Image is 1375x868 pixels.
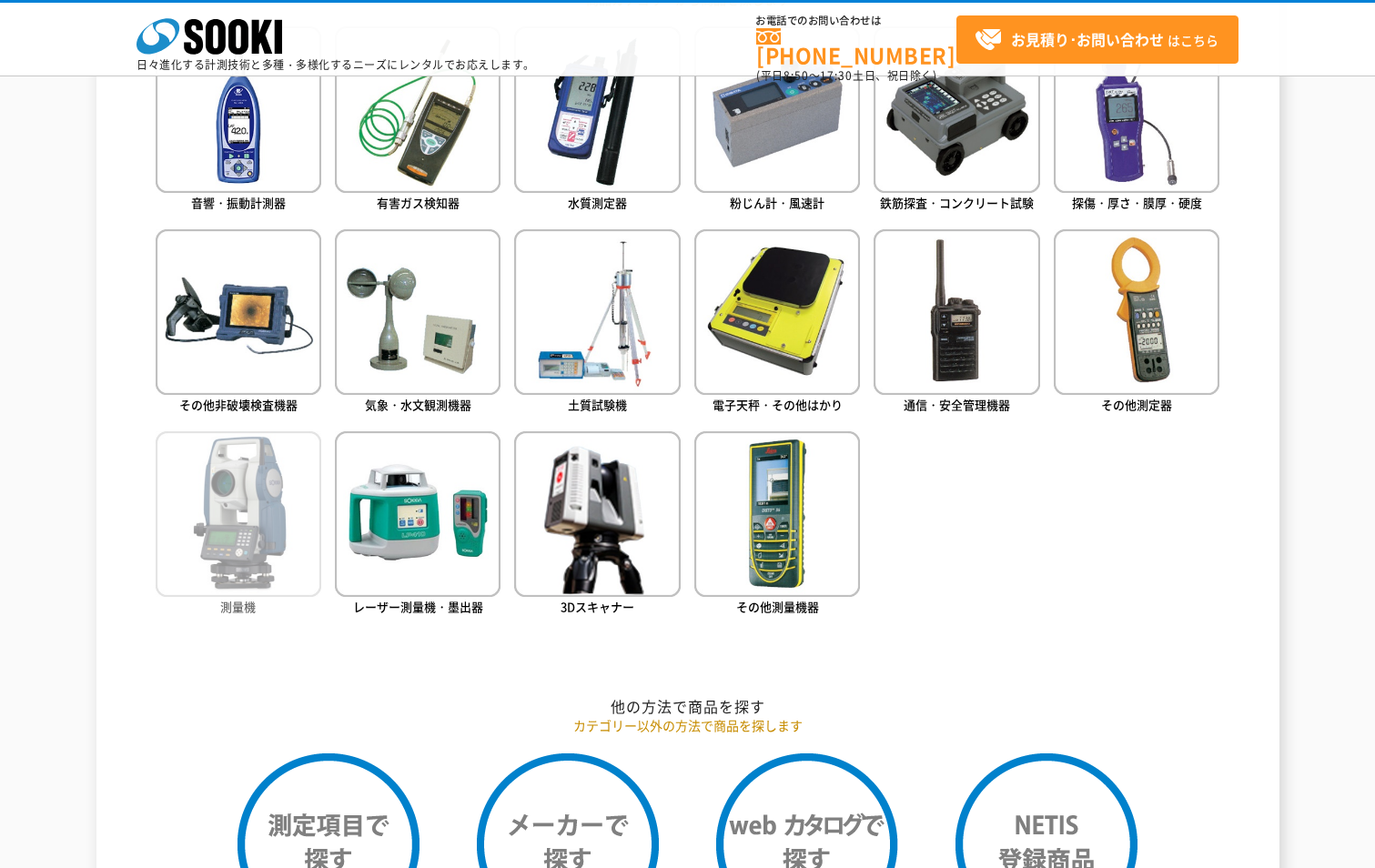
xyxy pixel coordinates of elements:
[1054,229,1219,418] a: その他測定器
[694,26,860,215] a: 粉じん計・風速計
[335,26,500,192] img: 有害ガス検知器
[874,229,1039,395] img: 通信・安全管理機器
[335,431,500,620] a: レーザー測量機・墨出器
[1054,26,1219,192] img: 探傷・厚さ・膜厚・硬度
[156,26,321,215] a: 音響・振動計測器
[365,396,471,413] span: 気象・水文観測機器
[156,697,1220,716] h2: 他の方法で商品を探す
[730,194,824,211] span: 粉じん計・風速計
[1054,26,1219,215] a: 探傷・厚さ・膜厚・硬度
[874,229,1039,418] a: 通信・安全管理機器
[756,15,956,26] span: お電話でのお問い合わせは
[514,431,680,620] a: 3Dスキャナー
[514,26,680,215] a: 水質測定器
[353,598,483,615] span: レーザー測量機・墨出器
[136,59,535,70] p: 日々進化する計測技術と多種・多様化するニーズにレンタルでお応えします。
[514,229,680,418] a: 土質試験機
[514,229,680,395] img: 土質試験機
[377,194,460,211] span: 有害ガス検知器
[191,194,286,211] span: 音響・振動計測器
[904,396,1010,413] span: 通信・安全管理機器
[694,26,860,192] img: 粉じん計・風速計
[1011,28,1164,50] strong: お見積り･お問い合わせ
[820,67,853,84] span: 17:30
[1072,194,1202,211] span: 探傷・厚さ・膜厚・硬度
[568,194,627,211] span: 水質測定器
[514,431,680,597] img: 3Dスキャナー
[956,15,1239,64] a: お見積り･お問い合わせはこちら
[156,229,321,418] a: その他非破壊検査機器
[694,229,860,418] a: 電子天秤・その他はかり
[694,431,860,597] img: その他測量機器
[156,26,321,192] img: 音響・振動計測器
[694,431,860,620] a: その他測量機器
[756,28,956,66] a: [PHONE_NUMBER]
[874,26,1039,215] a: 鉄筋探査・コンクリート試験
[874,26,1039,192] img: 鉄筋探査・コンクリート試験
[568,396,627,413] span: 土質試験機
[514,26,680,192] img: 水質測定器
[156,431,321,597] img: 測量機
[784,67,809,84] span: 8:50
[1101,396,1172,413] span: その他測定器
[694,229,860,395] img: 電子天秤・その他はかり
[220,598,256,615] span: 測量機
[156,431,321,620] a: 測量機
[880,194,1034,211] span: 鉄筋探査・コンクリート試験
[713,396,843,413] span: 電子天秤・その他はかり
[736,598,819,615] span: その他測量機器
[156,229,321,395] img: その他非破壊検査機器
[335,26,500,215] a: 有害ガス検知器
[335,431,500,597] img: レーザー測量機・墨出器
[561,598,634,615] span: 3Dスキャナー
[1054,229,1219,395] img: その他測定器
[335,229,500,418] a: 気象・水文観測機器
[975,26,1218,54] span: はこちら
[156,716,1220,735] p: カテゴリー以外の方法で商品を探します
[335,229,500,395] img: 気象・水文観測機器
[756,67,936,84] span: (平日 ～ 土日、祝日除く)
[179,396,298,413] span: その他非破壊検査機器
